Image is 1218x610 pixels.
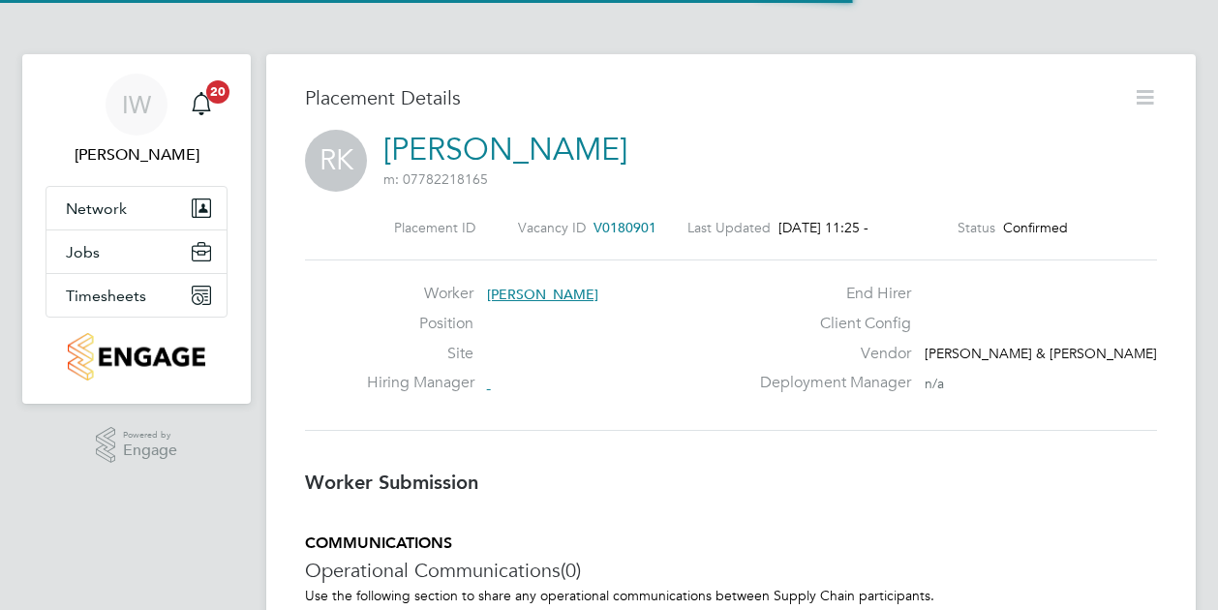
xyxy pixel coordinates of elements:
[367,373,473,393] label: Hiring Manager
[383,131,627,168] a: [PERSON_NAME]
[925,345,1206,362] span: [PERSON_NAME] & [PERSON_NAME] Limited
[487,286,598,303] span: [PERSON_NAME]
[305,587,1157,604] p: Use the following section to share any operational communications between Supply Chain participants.
[367,284,473,304] label: Worker
[123,427,177,443] span: Powered by
[367,344,473,364] label: Site
[748,284,911,304] label: End Hirer
[46,333,228,381] a: Go to home page
[122,92,151,117] span: IW
[925,375,944,392] span: n/a
[748,344,911,364] label: Vendor
[748,373,911,393] label: Deployment Manager
[46,143,228,167] span: Ian Walker
[383,170,488,188] span: m: 07782218165
[46,74,228,167] a: IW[PERSON_NAME]
[123,442,177,459] span: Engage
[778,219,868,236] span: [DATE] 11:25 -
[96,427,178,464] a: Powered byEngage
[66,199,127,218] span: Network
[46,187,227,229] button: Network
[182,74,221,136] a: 20
[561,558,581,583] span: (0)
[46,274,227,317] button: Timesheets
[22,54,251,404] nav: Main navigation
[305,85,1118,110] h3: Placement Details
[1003,219,1068,236] span: Confirmed
[687,219,771,236] label: Last Updated
[305,534,1157,554] h5: COMMUNICATIONS
[305,471,478,494] b: Worker Submission
[46,230,227,273] button: Jobs
[958,219,995,236] label: Status
[518,219,586,236] label: Vacancy ID
[206,80,229,104] span: 20
[66,243,100,261] span: Jobs
[66,287,146,305] span: Timesheets
[594,219,656,236] span: V0180901
[748,314,911,334] label: Client Config
[68,333,204,381] img: countryside-properties-logo-retina.png
[367,314,473,334] label: Position
[394,219,475,236] label: Placement ID
[305,130,367,192] span: RK
[305,558,1157,583] h3: Operational Communications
